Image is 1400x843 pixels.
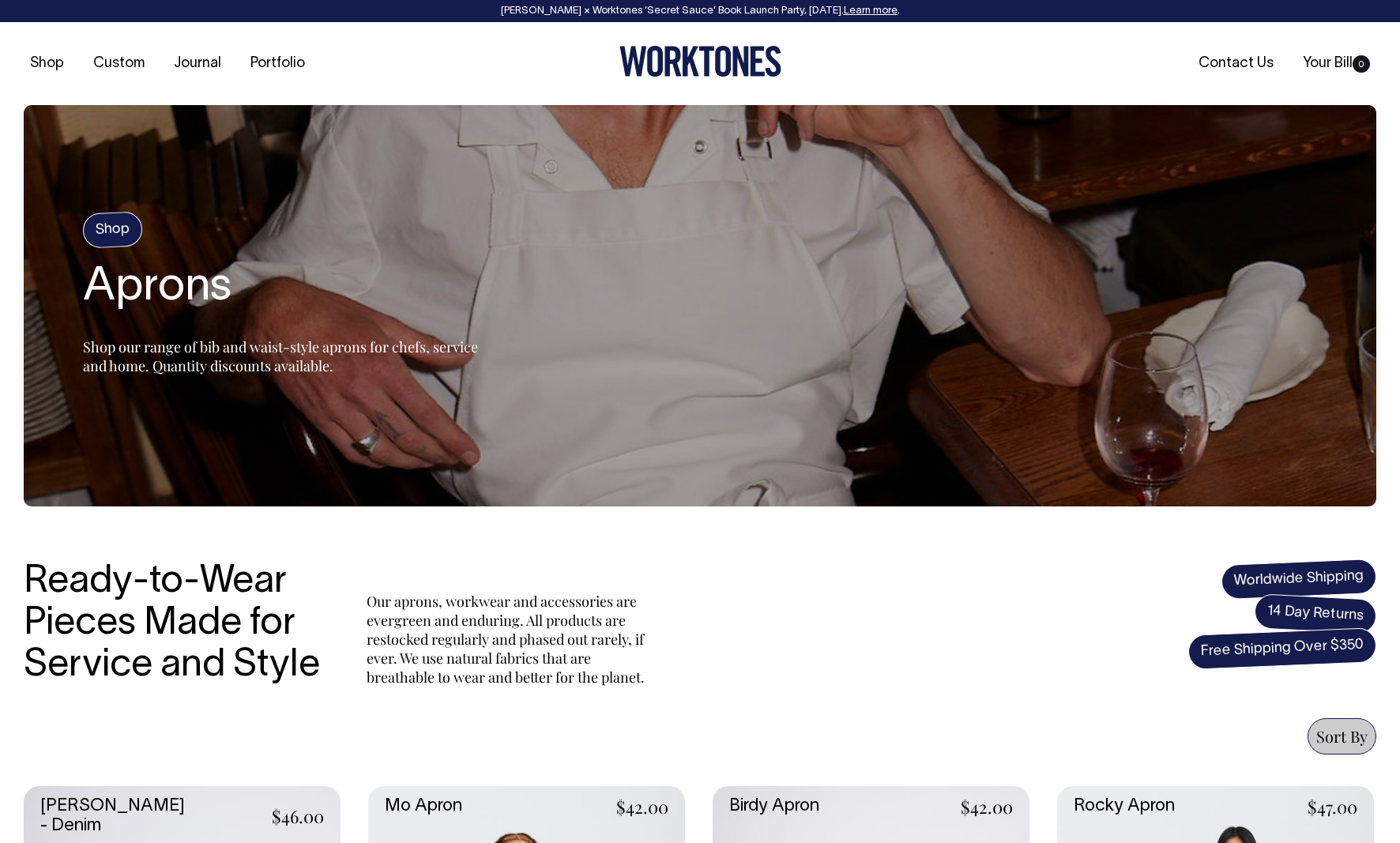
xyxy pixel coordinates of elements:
span: 14 Day Returns [1254,593,1377,634]
a: Custom [87,51,151,77]
div: [PERSON_NAME] × Worktones ‘Secret Sauce’ Book Launch Party, [DATE]. . [16,6,1384,17]
p: Our aprons, workwear and accessories are evergreen and enduring. All products are restocked regul... [367,592,651,687]
h4: Shop [82,212,143,249]
a: Portfolio [244,51,311,77]
a: Journal [167,51,228,77]
span: Shop our range of bib and waist-style aprons for chefs, service and home. Quantity discounts avai... [83,337,478,375]
a: Learn more [844,6,898,16]
h1: Aprons [83,263,478,314]
a: Shop [24,51,70,77]
h3: Ready-to-Wear Pieces Made for Service and Style [24,562,332,687]
a: Contact Us [1192,51,1280,77]
span: Worldwide Shipping [1221,559,1377,600]
span: Free Shipping Over $350 [1187,627,1377,670]
a: Your Bill0 [1297,51,1376,77]
span: Sort By [1316,725,1368,747]
span: 0 [1353,55,1370,73]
